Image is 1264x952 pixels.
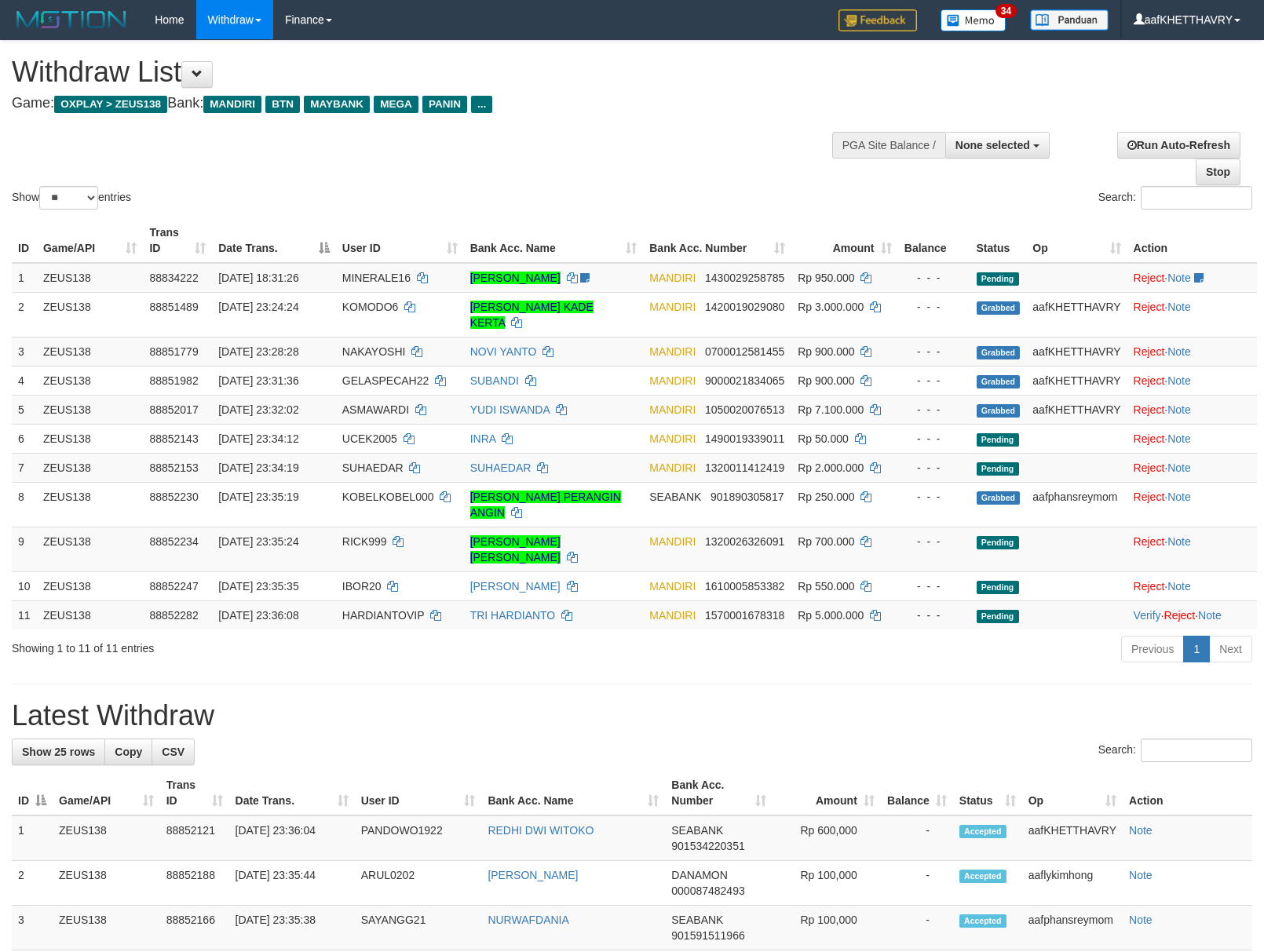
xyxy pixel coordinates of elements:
[203,96,261,113] span: MANDIRI
[977,375,1021,388] span: Grabbed
[149,580,198,593] span: 88852247
[977,610,1019,623] span: Pending
[649,374,696,387] span: MANDIRI
[12,771,53,815] th: ID: activate to sort column descending
[37,453,143,482] td: ZEUS138
[1127,395,1257,424] td: ·
[22,746,95,758] span: Show 25 rows
[342,272,411,284] span: MINERALE16
[671,929,744,942] span: Copy 901591511966 to clipboard
[1167,345,1191,358] a: Note
[212,218,336,263] th: Date Trans.: activate to sort column descending
[881,771,953,815] th: Balance: activate to sort column ascending
[671,840,744,852] span: Copy 901534220351 to clipboard
[1209,636,1252,662] a: Next
[977,272,1019,286] span: Pending
[342,609,425,622] span: HARDIANTOVIP
[149,609,198,622] span: 88852282
[904,489,964,505] div: - - -
[218,272,298,284] span: [DATE] 18:31:26
[470,461,532,474] a: SUHAEDAR
[37,424,143,453] td: ZEUS138
[773,906,881,950] td: Rp 100,000
[12,861,53,906] td: 2
[355,861,482,906] td: ARUL0202
[798,301,864,313] span: Rp 3.000.000
[218,580,298,593] span: [DATE] 23:35:35
[488,869,578,881] a: [PERSON_NAME]
[342,432,397,445] span: UCEK2005
[1127,527,1257,571] td: ·
[649,345,696,358] span: MANDIRI
[218,461,298,474] span: [DATE] 23:34:19
[1134,345,1165,358] a: Reject
[143,218,212,263] th: Trans ID: activate to sort column ascending
[1129,914,1153,926] a: Note
[12,8,131,31] img: MOTION_logo.png
[149,535,198,548] span: 88852234
[12,57,827,88] h1: Withdraw List
[705,580,784,593] span: Copy 1610005853382 to clipboard
[149,403,198,416] span: 88852017
[1141,186,1252,210] input: Search:
[342,461,404,474] span: SUHAEDAR
[481,771,665,815] th: Bank Acc. Name: activate to sort column ascending
[1167,301,1191,313] a: Note
[488,824,594,837] a: REDHI DWI WITOKO
[336,218,464,263] th: User ID: activate to sort column ascending
[1022,815,1123,861] td: aafKHETTHAVRY
[149,491,198,503] span: 88852230
[1026,366,1127,395] td: aafKHETTHAVRY
[12,527,37,571] td: 9
[1141,739,1252,762] input: Search:
[1026,218,1127,263] th: Op: activate to sort column ascending
[1134,272,1165,284] a: Reject
[229,815,355,861] td: [DATE] 23:36:04
[1098,186,1252,210] label: Search:
[162,746,184,758] span: CSV
[304,96,370,113] span: MAYBANK
[37,482,143,527] td: ZEUS138
[342,535,387,548] span: RICK999
[970,218,1027,263] th: Status
[977,404,1021,418] span: Grabbed
[37,337,143,366] td: ZEUS138
[37,292,143,337] td: ZEUS138
[1123,771,1252,815] th: Action
[53,815,160,861] td: ZEUS138
[470,580,561,593] a: [PERSON_NAME]
[953,771,1022,815] th: Status: activate to sort column ascending
[12,600,37,629] td: 11
[671,885,744,897] span: Copy 000087482493 to clipboard
[218,609,298,622] span: [DATE] 23:36:08
[374,96,418,113] span: MEGA
[904,607,964,623] div: - - -
[1026,395,1127,424] td: aafKHETTHAVRY
[1134,374,1165,387] a: Reject
[470,374,519,387] a: SUBANDI
[1127,571,1257,600] td: ·
[773,771,881,815] th: Amount: activate to sort column ascending
[12,395,37,424] td: 5
[1127,424,1257,453] td: ·
[1030,9,1109,31] img: panduan.png
[977,581,1019,594] span: Pending
[149,301,198,313] span: 88851489
[649,301,696,313] span: MANDIRI
[488,914,568,926] a: NURWAFDANIA
[904,299,964,315] div: - - -
[265,96,300,113] span: BTN
[12,424,37,453] td: 6
[649,403,696,416] span: MANDIRI
[229,861,355,906] td: [DATE] 23:35:44
[54,96,167,113] span: OXPLAY > ZEUS138
[12,186,131,210] label: Show entries
[1167,432,1191,445] a: Note
[643,218,791,263] th: Bank Acc. Number: activate to sort column ascending
[1134,301,1165,313] a: Reject
[649,491,701,503] span: SEABANK
[832,132,945,159] div: PGA Site Balance /
[791,218,897,263] th: Amount: activate to sort column ascending
[160,815,229,861] td: 88852121
[1129,869,1153,881] a: Note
